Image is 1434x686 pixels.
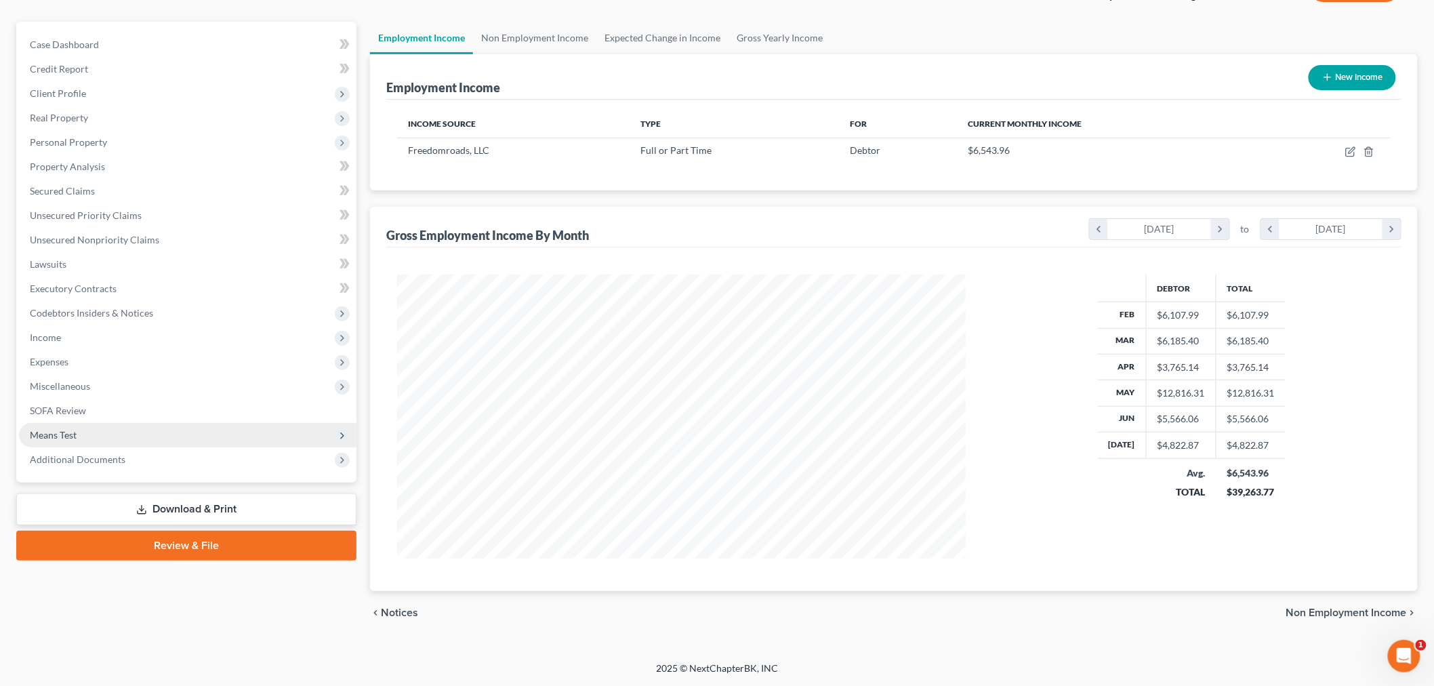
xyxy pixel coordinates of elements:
a: Credit Report [19,57,356,81]
a: Case Dashboard [19,33,356,57]
span: Lawsuits [30,258,66,270]
div: $39,263.77 [1227,485,1275,499]
span: Full or Part Time [640,144,712,156]
td: $4,822.87 [1216,432,1286,458]
button: Non Employment Income chevron_right [1286,607,1418,618]
div: [DATE] [1108,219,1212,239]
th: [DATE] [1098,432,1147,458]
a: Property Analysis [19,155,356,179]
i: chevron_right [1407,607,1418,618]
th: Mar [1098,328,1147,354]
span: Current Monthly Income [968,119,1082,129]
div: $4,822.87 [1158,439,1205,452]
i: chevron_right [1382,219,1401,239]
span: Personal Property [30,136,107,148]
i: chevron_left [370,607,381,618]
button: New Income [1309,65,1396,90]
button: chevron_left Notices [370,607,418,618]
th: Total [1216,275,1286,302]
a: Unsecured Nonpriority Claims [19,228,356,252]
td: $6,185.40 [1216,328,1286,354]
div: [DATE] [1279,219,1383,239]
div: 2025 © NextChapterBK, INC [331,662,1103,686]
span: For [851,119,867,129]
span: Property Analysis [30,161,105,172]
span: Codebtors Insiders & Notices [30,307,153,319]
span: SOFA Review [30,405,86,416]
th: Feb [1098,302,1147,328]
div: $12,816.31 [1158,386,1205,400]
a: Non Employment Income [473,22,596,54]
td: $3,765.14 [1216,354,1286,380]
a: Unsecured Priority Claims [19,203,356,228]
span: Secured Claims [30,185,95,197]
div: $6,543.96 [1227,466,1275,480]
span: $6,543.96 [968,144,1010,156]
a: Gross Yearly Income [729,22,831,54]
div: Gross Employment Income By Month [386,227,589,243]
th: Jun [1098,406,1147,432]
span: Credit Report [30,63,88,75]
span: Freedomroads, LLC [408,144,489,156]
span: 1 [1416,640,1427,651]
th: Apr [1098,354,1147,380]
a: Download & Print [16,493,356,525]
a: Expected Change in Income [596,22,729,54]
span: Income Source [408,119,476,129]
a: SOFA Review [19,399,356,423]
td: $6,107.99 [1216,302,1286,328]
div: Employment Income [386,79,500,96]
a: Review & File [16,531,356,561]
div: TOTAL [1157,485,1205,499]
span: Unsecured Nonpriority Claims [30,234,159,245]
span: Non Employment Income [1286,607,1407,618]
span: Client Profile [30,87,86,99]
i: chevron_right [1211,219,1229,239]
div: $6,185.40 [1158,334,1205,348]
span: Debtor [851,144,881,156]
i: chevron_left [1090,219,1108,239]
div: $6,107.99 [1158,308,1205,322]
div: $5,566.06 [1158,412,1205,426]
span: Miscellaneous [30,380,90,392]
span: Case Dashboard [30,39,99,50]
th: Debtor [1146,275,1216,302]
span: Notices [381,607,418,618]
iframe: Intercom live chat [1388,640,1420,672]
span: Unsecured Priority Claims [30,209,142,221]
td: $12,816.31 [1216,380,1286,406]
a: Employment Income [370,22,473,54]
span: Income [30,331,61,343]
span: Type [640,119,661,129]
th: May [1098,380,1147,406]
span: Means Test [30,429,77,441]
span: Real Property [30,112,88,123]
div: Avg. [1157,466,1205,480]
a: Lawsuits [19,252,356,277]
span: Additional Documents [30,453,125,465]
a: Executory Contracts [19,277,356,301]
div: $3,765.14 [1158,361,1205,374]
td: $5,566.06 [1216,406,1286,432]
a: Secured Claims [19,179,356,203]
span: Executory Contracts [30,283,117,294]
span: Expenses [30,356,68,367]
span: to [1241,222,1250,236]
i: chevron_left [1261,219,1279,239]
